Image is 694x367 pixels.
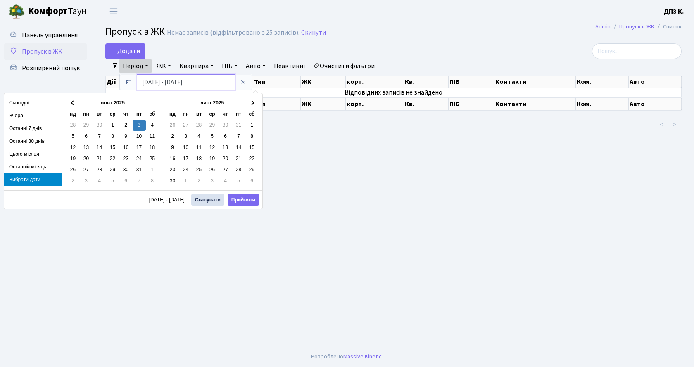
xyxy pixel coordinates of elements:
a: Admin [595,22,611,31]
th: нд [166,109,179,120]
td: 26 [166,120,179,131]
td: 30 [219,120,232,131]
th: Кв. [404,76,449,88]
td: 2 [67,175,80,187]
a: Квартира [176,59,217,73]
td: 15 [106,142,119,153]
td: 28 [232,164,245,175]
li: Вчора [4,109,62,122]
td: 17 [179,153,193,164]
span: Панель управління [22,31,78,40]
th: Контакти [494,98,576,110]
td: 27 [80,164,93,175]
td: 9 [166,142,179,153]
td: 28 [93,164,106,175]
span: Пропуск в ЖК [105,24,165,39]
td: 4 [93,175,106,187]
th: ЖК [301,98,346,110]
td: 26 [67,164,80,175]
th: ПІБ [449,76,494,88]
td: Відповідних записів не знайдено [106,88,682,97]
td: 7 [93,131,106,142]
th: пн [179,109,193,120]
td: 22 [106,153,119,164]
a: ДП3 К. [664,7,684,17]
button: Переключити навігацію [103,5,124,18]
td: 30 [166,175,179,187]
li: Вибрати дати [4,173,62,186]
td: 5 [206,131,219,142]
th: сб [245,109,259,120]
th: Кв. [404,98,449,110]
th: ЖК [301,76,346,88]
th: корп. [346,76,404,88]
td: 8 [245,131,259,142]
td: 1 [106,120,119,131]
td: 8 [146,175,159,187]
td: 19 [67,153,80,164]
div: Немає записів (відфільтровано з 25 записів). [167,29,299,37]
td: 1 [179,175,193,187]
td: 17 [133,142,146,153]
td: 24 [179,164,193,175]
td: 4 [193,131,206,142]
li: Сьогодні [4,97,62,109]
li: Останні 30 днів [4,135,62,148]
td: 14 [232,142,245,153]
td: 6 [245,175,259,187]
td: 29 [245,164,259,175]
td: 20 [80,153,93,164]
th: жовт 2025 [80,97,146,109]
td: 9 [119,131,133,142]
th: ср [106,109,119,120]
td: 26 [206,164,219,175]
td: 31 [232,120,245,131]
span: Таун [28,5,87,19]
th: Тип [253,76,301,88]
a: Період [119,59,152,73]
a: ПІБ [219,59,241,73]
td: 11 [146,131,159,142]
td: 12 [67,142,80,153]
td: 16 [166,153,179,164]
a: Неактивні [271,59,308,73]
td: 1 [245,120,259,131]
a: Очистити фільтри [310,59,378,73]
td: 18 [193,153,206,164]
td: 5 [67,131,80,142]
li: Останні 7 днів [4,122,62,135]
td: 11 [193,142,206,153]
td: 4 [146,120,159,131]
li: Список [654,22,682,31]
th: корп. [346,98,404,110]
td: 4 [219,175,232,187]
a: Авто [242,59,269,73]
td: 12 [206,142,219,153]
th: чт [119,109,133,120]
td: 5 [106,175,119,187]
span: Розширений пошук [22,64,80,73]
td: 10 [179,142,193,153]
th: ср [206,109,219,120]
td: 29 [106,164,119,175]
button: Скасувати [191,194,224,206]
th: Ком. [576,76,629,88]
th: Ком. [576,98,629,110]
td: 28 [193,120,206,131]
a: Скинути [301,29,326,37]
td: 18 [146,142,159,153]
a: Massive Kinetic [343,352,382,361]
td: 31 [133,164,146,175]
td: 3 [179,131,193,142]
th: Авто [629,76,682,88]
div: Розроблено . [311,352,383,361]
th: пт [133,109,146,120]
td: 19 [206,153,219,164]
td: 21 [232,153,245,164]
th: чт [219,109,232,120]
td: 3 [206,175,219,187]
th: вт [93,109,106,120]
td: 29 [206,120,219,131]
td: 6 [219,131,232,142]
td: 16 [119,142,133,153]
